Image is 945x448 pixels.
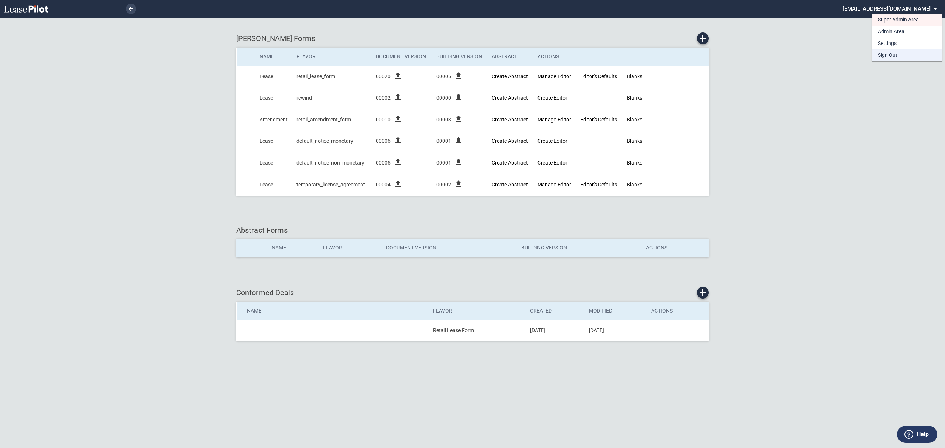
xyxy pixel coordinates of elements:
[878,52,897,59] div: Sign Out
[917,430,929,439] label: Help
[878,16,919,24] div: Super Admin Area
[878,40,897,47] div: Settings
[897,426,937,443] button: Help
[878,28,904,35] div: Admin Area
